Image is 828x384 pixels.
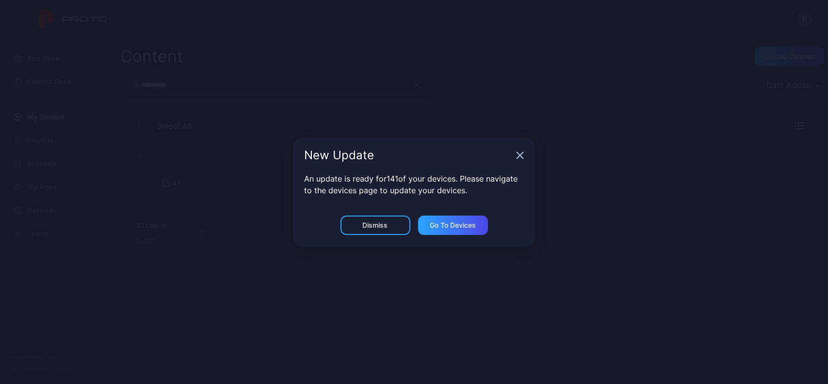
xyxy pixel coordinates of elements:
p: An update is ready for 141 of your devices. Please navigate to the devices page to update your de... [305,173,524,196]
div: Go to devices [430,221,476,229]
div: New Update [305,150,512,161]
button: Dismiss [341,216,410,235]
button: Go to devices [418,216,488,235]
div: Dismiss [363,221,388,229]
